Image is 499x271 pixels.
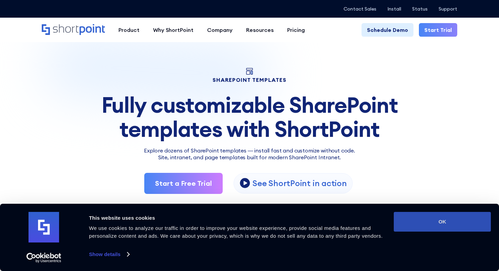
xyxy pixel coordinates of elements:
a: Support [439,6,457,12]
div: Pricing [287,26,305,34]
a: Usercentrics Cookiebot - opens in a new window [14,253,74,263]
h2: Site, intranet, and page templates built for modern SharePoint Intranet. [42,155,457,161]
a: Home [42,24,105,36]
a: Schedule Demo [362,23,413,37]
div: This website uses cookies [89,214,386,222]
a: Pricing [280,23,312,37]
h1: SHAREPOINT TEMPLATES [42,77,457,82]
div: Fully customizable SharePoint templates with ShortPoint [42,93,457,141]
a: Product [112,23,146,37]
p: Explore dozens of SharePoint templates — install fast and customize without code. [42,146,457,155]
a: Why ShortPoint [146,23,200,37]
button: OK [394,212,491,232]
img: logo [29,212,59,242]
a: Start a Free Trial [144,173,223,194]
a: Install [387,6,401,12]
a: Status [412,6,428,12]
span: We use cookies to analyze our traffic in order to improve your website experience, provide social... [89,225,383,239]
div: Company [207,26,233,34]
div: Resources [246,26,274,34]
a: open lightbox [234,173,352,194]
a: Contact Sales [344,6,376,12]
div: Product [118,26,140,34]
a: Start Trial [419,23,457,37]
a: Show details [89,249,129,259]
a: Company [200,23,239,37]
div: Why ShortPoint [153,26,193,34]
a: Resources [239,23,280,37]
p: See ShortPoint in action [253,178,347,188]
